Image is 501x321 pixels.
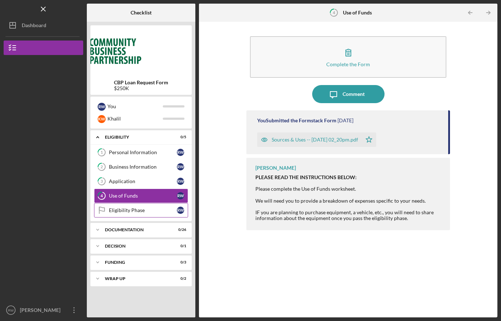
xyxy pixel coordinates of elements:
[94,203,188,217] a: Eligibility PhaseRW
[131,10,152,16] b: Checklist
[177,163,184,170] div: R W
[255,198,443,204] div: We will need you to provide a breakdown of expenses specific to your needs.
[94,145,188,160] a: 1Personal InformationRW
[173,135,186,139] div: 0 / 5
[107,100,163,113] div: You
[255,174,357,180] strong: PLEASE READ THE INSTRUCTIONS BELOW:
[177,178,184,185] div: R W
[337,118,353,123] time: 2025-08-21 18:20
[326,62,370,67] div: Complete the Form
[98,103,106,111] div: R W
[173,260,186,265] div: 0 / 3
[109,178,177,184] div: Application
[101,194,103,198] tspan: 4
[18,303,65,319] div: [PERSON_NAME]
[343,10,372,16] b: Use of Funds
[101,165,103,169] tspan: 2
[94,160,188,174] a: 2Business InformationRW
[90,29,192,72] img: Product logo
[250,36,447,78] button: Complete the Form
[114,85,168,91] div: $250K
[177,149,184,156] div: R W
[94,189,188,203] a: 4Use of FundsRW
[8,308,14,312] text: RW
[177,192,184,199] div: R W
[94,174,188,189] a: 3ApplicationRW
[343,85,365,103] div: Comment
[272,137,358,143] div: Sources & Uses -- [DATE] 02_20pm.pdf
[173,228,186,232] div: 0 / 26
[98,115,106,123] div: K W
[255,210,443,221] div: IF you are planning to purchase equipment, a vehicle, etc., you will need to share information ab...
[255,186,443,192] div: Please complete the Use of Funds worksheet.
[109,207,177,213] div: Eligibility Phase
[107,113,163,125] div: Khalil
[312,85,385,103] button: Comment
[109,164,177,170] div: Business Information
[177,207,184,214] div: R W
[101,179,103,184] tspan: 3
[333,10,335,15] tspan: 4
[109,149,177,155] div: Personal Information
[4,303,83,317] button: RW[PERSON_NAME]
[257,118,336,123] div: You Submitted the Formstack Form
[105,228,168,232] div: Documentation
[4,18,83,33] button: Dashboard
[105,260,168,265] div: Funding
[257,132,376,147] button: Sources & Uses -- [DATE] 02_20pm.pdf
[101,150,103,155] tspan: 1
[105,276,168,281] div: Wrap up
[22,18,46,34] div: Dashboard
[105,244,168,248] div: Decision
[255,165,296,171] div: [PERSON_NAME]
[173,276,186,281] div: 0 / 2
[105,135,168,139] div: Eligibility
[109,193,177,199] div: Use of Funds
[114,80,168,85] b: CBP Loan Request Form
[173,244,186,248] div: 0 / 1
